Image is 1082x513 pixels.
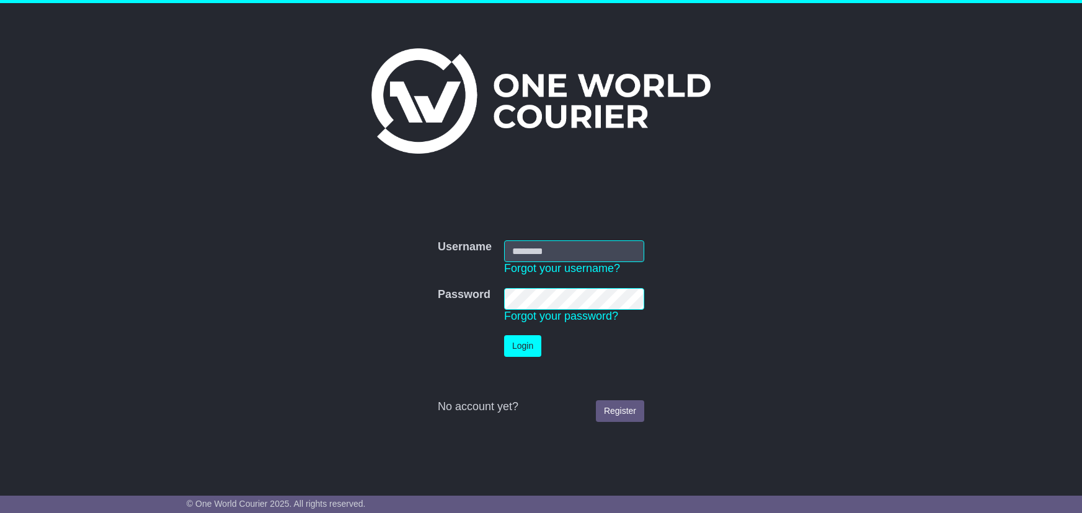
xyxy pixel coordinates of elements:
[438,400,644,414] div: No account yet?
[504,262,620,274] a: Forgot your username?
[371,48,710,154] img: One World
[504,335,541,357] button: Login
[187,499,366,509] span: © One World Courier 2025. All rights reserved.
[596,400,644,422] a: Register
[504,310,618,322] a: Forgot your password?
[438,240,492,254] label: Username
[438,288,490,302] label: Password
